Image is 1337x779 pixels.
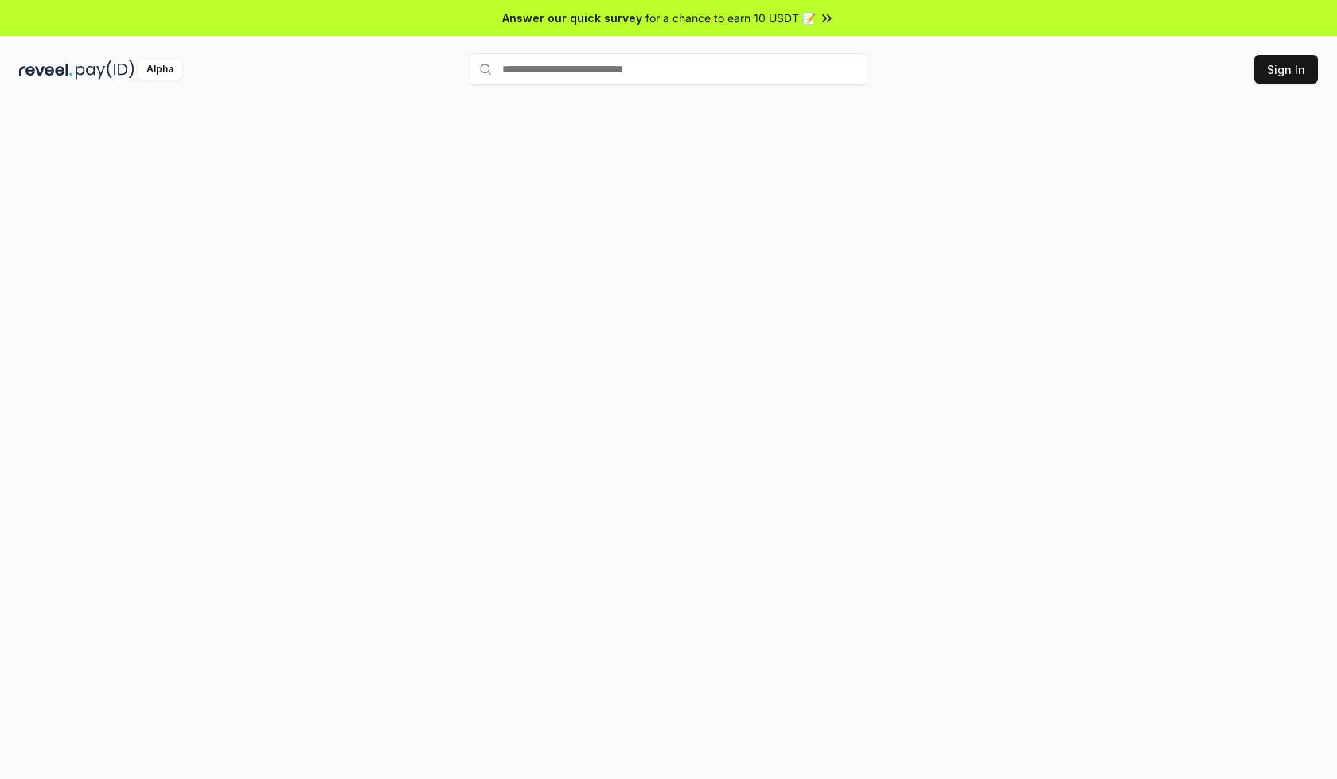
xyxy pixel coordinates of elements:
[502,10,642,26] span: Answer our quick survey
[138,60,182,80] div: Alpha
[1254,55,1318,84] button: Sign In
[19,60,72,80] img: reveel_dark
[645,10,816,26] span: for a chance to earn 10 USDT 📝
[76,60,134,80] img: pay_id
